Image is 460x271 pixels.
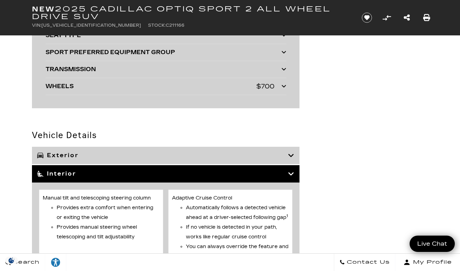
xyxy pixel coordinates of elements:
li: You can always override the feature and take control [186,242,289,261]
li: Adaptive Cruise Control [168,189,293,265]
button: Save vehicle [359,12,375,23]
button: Open user profile menu [395,254,460,271]
li: Automatically follows a detected vehicle ahead at a driver-selected following gap [186,203,289,222]
span: C211166 [166,23,184,28]
div: Explore your accessibility options [45,257,66,268]
span: [US_VEHICLE_IDENTIFICATION_NUMBER] [41,23,141,28]
div: WHEELS [46,82,256,91]
li: Provides extra comfort when entering or exiting the vehicle [57,203,159,222]
a: Share this New 2025 Cadillac OPTIQ Sport 2 All Wheel Drive SUV [404,13,410,23]
button: Compare Vehicle [381,12,392,23]
strong: New [32,5,55,13]
div: SPORT PREFERRED EQUIPMENT GROUP [46,48,281,57]
span: VIN: [32,23,41,28]
a: Print this New 2025 Cadillac OPTIQ Sport 2 All Wheel Drive SUV [423,13,430,23]
section: Click to Open Cookie Consent Modal [3,257,19,264]
h2: Vehicle Details [32,129,299,142]
div: $700 [256,82,274,91]
h3: Interior [37,170,288,177]
h3: Exterior [37,152,288,159]
div: TRANSMISSION [46,65,281,74]
a: Live Chat [410,236,455,252]
span: Contact Us [345,257,390,267]
h1: 2025 Cadillac OPTIQ Sport 2 All Wheel Drive SUV [32,5,350,20]
li: If no vehicle is detected in your path, works like regular cruise control [186,222,289,242]
a: Explore your accessibility options [45,254,66,271]
span: Stock: [148,23,166,28]
span: Live Chat [414,240,451,248]
li: Provides manual steering wheel telescoping and tilt adjustability [57,222,159,242]
li: Manual tilt and telescoping steering column [39,189,163,265]
a: Contact Us [334,254,395,271]
sup: 1 [286,214,288,218]
span: My Profile [410,257,452,267]
img: Opt-Out Icon [3,257,19,264]
span: Search [11,257,40,267]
